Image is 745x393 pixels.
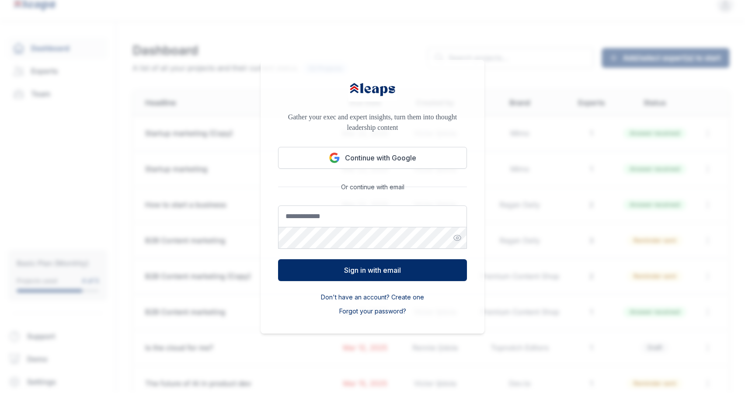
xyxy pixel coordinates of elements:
[278,259,467,281] button: Sign in with email
[339,307,406,316] button: Forgot your password?
[278,147,467,169] button: Continue with Google
[278,112,467,133] p: Gather your exec and expert insights, turn them into thought leadership content
[338,183,408,191] span: Or continue with email
[348,77,397,101] img: Leaps
[321,293,424,302] button: Don't have an account? Create one
[329,153,340,163] img: Google logo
